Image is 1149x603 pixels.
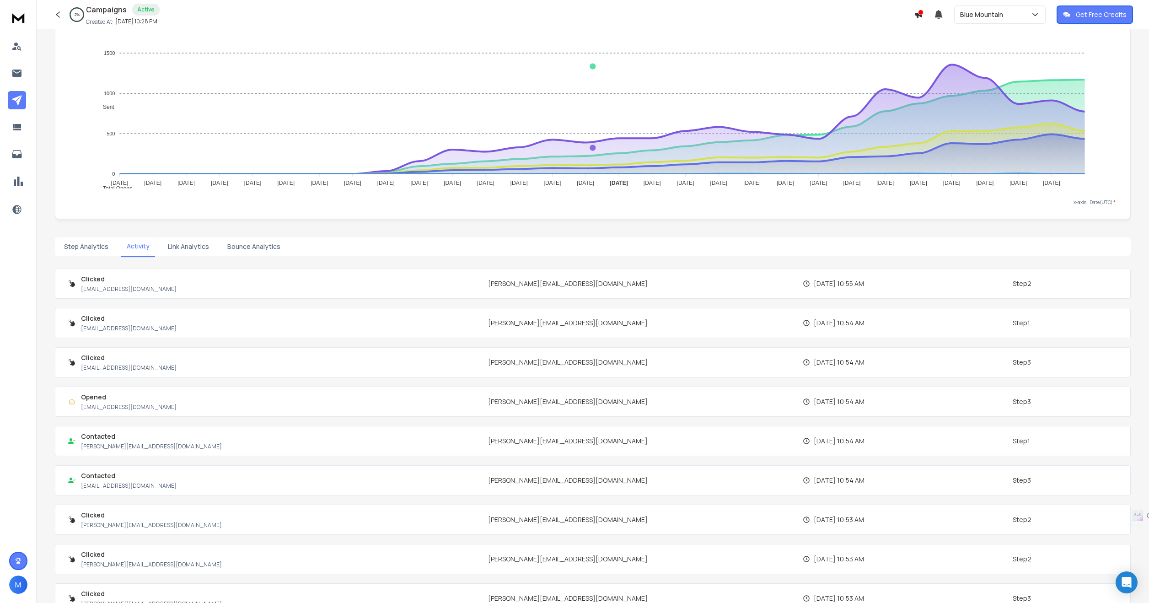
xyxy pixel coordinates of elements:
[81,471,177,480] h1: Contacted
[960,10,1007,19] p: Blue Mountain
[488,515,648,524] p: [PERSON_NAME][EMAIL_ADDRESS][DOMAIN_NAME]
[81,511,222,520] h1: Clicked
[104,50,115,56] tspan: 1500
[1013,515,1031,524] p: Step 2
[81,275,177,284] h1: Clicked
[81,432,222,441] h1: Contacted
[943,180,961,186] tspan: [DATE]
[9,576,27,594] button: M
[876,180,894,186] tspan: [DATE]
[814,555,864,564] p: [DATE] 10:53 AM
[107,131,115,136] tspan: 500
[1013,397,1031,406] p: Step 3
[81,522,222,529] p: [PERSON_NAME][EMAIL_ADDRESS][DOMAIN_NAME]
[1057,5,1133,24] button: Get Free Credits
[145,180,162,186] tspan: [DATE]
[1013,279,1031,288] p: Step 2
[1009,180,1027,186] tspan: [DATE]
[814,436,864,446] p: [DATE] 10:54 AM
[488,476,648,485] p: [PERSON_NAME][EMAIL_ADDRESS][DOMAIN_NAME]
[81,353,177,362] h1: Clicked
[75,12,80,17] p: 2 %
[278,180,295,186] tspan: [DATE]
[222,237,286,257] button: Bounce Analytics
[9,9,27,26] img: logo
[244,180,262,186] tspan: [DATE]
[132,4,160,16] div: Active
[1013,318,1030,328] p: Step 1
[1013,476,1031,485] p: Step 3
[444,180,461,186] tspan: [DATE]
[977,180,994,186] tspan: [DATE]
[1013,436,1030,446] p: Step 1
[510,180,528,186] tspan: [DATE]
[59,237,114,257] button: Step Analytics
[814,594,864,603] p: [DATE] 10:53 AM
[810,180,827,186] tspan: [DATE]
[1076,10,1127,19] p: Get Free Credits
[115,18,157,25] p: [DATE] 10:28 PM
[814,318,864,328] p: [DATE] 10:54 AM
[814,279,864,288] p: [DATE] 10:55 AM
[610,180,628,186] tspan: [DATE]
[81,589,222,598] h1: Clicked
[81,561,222,568] p: [PERSON_NAME][EMAIL_ADDRESS][DOMAIN_NAME]
[477,180,494,186] tspan: [DATE]
[81,314,177,323] h1: Clicked
[814,515,864,524] p: [DATE] 10:53 AM
[177,180,195,186] tspan: [DATE]
[1013,358,1031,367] p: Step 3
[488,358,648,367] p: [PERSON_NAME][EMAIL_ADDRESS][DOMAIN_NAME]
[81,482,177,490] p: [EMAIL_ADDRESS][DOMAIN_NAME]
[104,91,115,96] tspan: 1000
[710,180,728,186] tspan: [DATE]
[411,180,428,186] tspan: [DATE]
[377,180,395,186] tspan: [DATE]
[677,180,694,186] tspan: [DATE]
[121,236,155,257] button: Activity
[488,397,648,406] p: [PERSON_NAME][EMAIL_ADDRESS][DOMAIN_NAME]
[1013,594,1031,603] p: Step 3
[1116,571,1138,593] div: Open Intercom Messenger
[577,180,594,186] tspan: [DATE]
[1013,555,1031,564] p: Step 2
[1043,180,1060,186] tspan: [DATE]
[644,180,661,186] tspan: [DATE]
[311,180,328,186] tspan: [DATE]
[113,171,115,177] tspan: 0
[488,594,648,603] p: [PERSON_NAME][EMAIL_ADDRESS][DOMAIN_NAME]
[814,358,864,367] p: [DATE] 10:54 AM
[111,180,129,186] tspan: [DATE]
[544,180,561,186] tspan: [DATE]
[81,443,222,450] p: [PERSON_NAME][EMAIL_ADDRESS][DOMAIN_NAME]
[81,325,177,332] p: [EMAIL_ADDRESS][DOMAIN_NAME]
[211,180,228,186] tspan: [DATE]
[81,393,177,402] h1: Opened
[344,180,361,186] tspan: [DATE]
[86,18,113,26] p: Created At:
[81,364,177,371] p: [EMAIL_ADDRESS][DOMAIN_NAME]
[488,436,648,446] p: [PERSON_NAME][EMAIL_ADDRESS][DOMAIN_NAME]
[162,237,215,257] button: Link Analytics
[81,404,177,411] p: [EMAIL_ADDRESS][DOMAIN_NAME]
[81,550,222,559] h1: Clicked
[488,279,648,288] p: [PERSON_NAME][EMAIL_ADDRESS][DOMAIN_NAME]
[86,4,127,15] h1: Campaigns
[843,180,861,186] tspan: [DATE]
[814,476,864,485] p: [DATE] 10:54 AM
[814,397,864,406] p: [DATE] 10:54 AM
[96,185,132,192] span: Total Opens
[81,285,177,293] p: [EMAIL_ADDRESS][DOMAIN_NAME]
[777,180,794,186] tspan: [DATE]
[70,199,1116,206] p: x-axis : Date(UTC)
[96,104,114,110] span: Sent
[910,180,927,186] tspan: [DATE]
[488,555,648,564] p: [PERSON_NAME][EMAIL_ADDRESS][DOMAIN_NAME]
[488,318,648,328] p: [PERSON_NAME][EMAIL_ADDRESS][DOMAIN_NAME]
[743,180,761,186] tspan: [DATE]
